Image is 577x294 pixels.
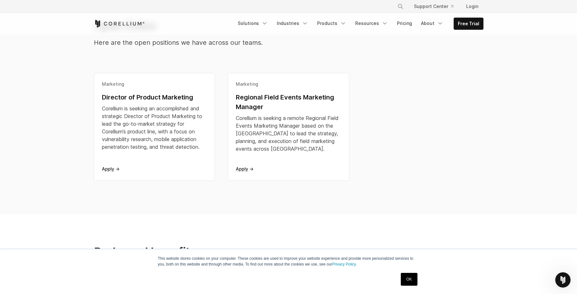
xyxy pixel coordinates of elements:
[158,256,419,267] p: This website stores cookies on your computer. These cookies are used to improve your website expe...
[94,245,282,259] h2: Perks and benefits
[234,18,483,30] div: Navigation Menu
[102,81,207,87] div: Marketing
[234,18,272,29] a: Solutions
[454,18,483,29] a: Free Trial
[401,273,417,286] a: OK
[409,1,458,12] a: Support Center
[273,18,312,29] a: Industries
[395,1,406,12] button: Search
[102,92,207,102] div: Director of Product Marketing
[461,1,483,12] a: Login
[236,114,341,153] div: Corellium is seeking a remote Regional Field Events Marketing Manager based on the [GEOGRAPHIC_DA...
[555,272,571,288] iframe: Intercom live chat
[236,92,341,112] div: Regional Field Events Marketing Manager
[102,105,207,151] div: Corellium is seeking an accomplished and strategic Director of Product Marketing to lead the go-t...
[313,18,350,29] a: Products
[94,73,215,181] a: MarketingDirector of Product MarketingCorellium is seeking an accomplished and strategic Director...
[351,18,392,29] a: Resources
[236,81,341,87] div: Marketing
[417,18,447,29] a: About
[393,18,416,29] a: Pricing
[390,1,483,12] div: Navigation Menu
[94,20,145,28] a: Corellium Home
[94,38,383,47] p: Here are the open positions we have across our teams.
[332,262,357,266] a: Privacy Policy.
[228,73,349,181] a: MarketingRegional Field Events Marketing ManagerCorellium is seeking a remote Regional Field Even...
